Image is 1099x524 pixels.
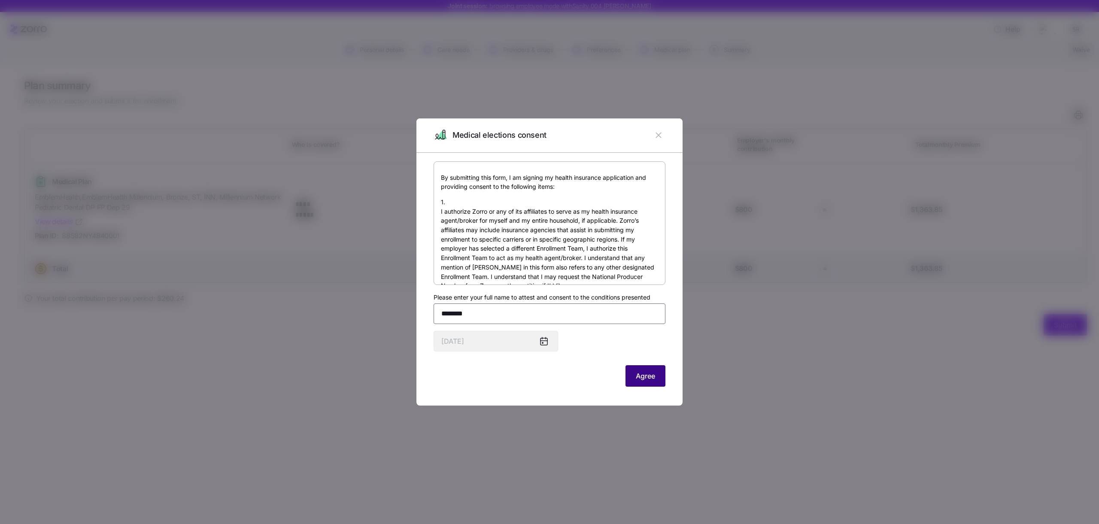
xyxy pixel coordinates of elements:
[452,129,546,142] span: Medical elections consent
[636,371,655,381] span: Agree
[434,331,558,351] input: MM/DD/YYYY
[434,293,650,302] label: Please enter your full name to attest and consent to the conditions presented
[441,197,658,291] p: 1. I authorize Zorro or any of its affiliates to serve as my health insurance agent/broker for my...
[625,365,665,387] button: Agree
[441,173,658,191] p: By submitting this form, I am signing my health insurance application and providing consent to th...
